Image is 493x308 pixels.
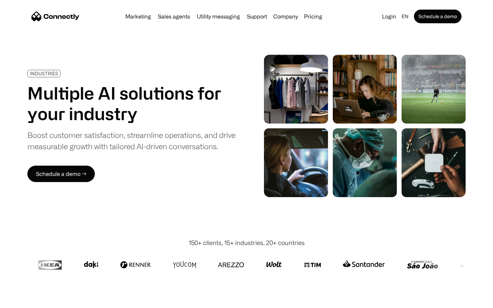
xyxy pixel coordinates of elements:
div: INDUSTRIES [30,71,58,76]
div: Company [273,12,298,21]
a: Schedule a demo [414,10,462,23]
a: Pricing [301,14,325,19]
aside: Language selected: English [7,295,41,306]
div: en [402,12,408,21]
ul: Language list [14,296,41,306]
a: Utility messaging [194,14,243,19]
div: Boost customer satisfaction, streamline operations, and drive measurable growth with tailored AI-... [27,129,236,152]
h1: Multiple AI solutions for your industry [27,83,236,124]
a: Marketing [123,14,154,19]
a: Login [379,12,399,21]
a: Support [244,14,270,19]
div: 150+ clients, 15+ industries, 20+ countries [189,238,305,247]
a: Schedule a demo → [27,166,95,182]
a: Sales agents [155,14,193,19]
